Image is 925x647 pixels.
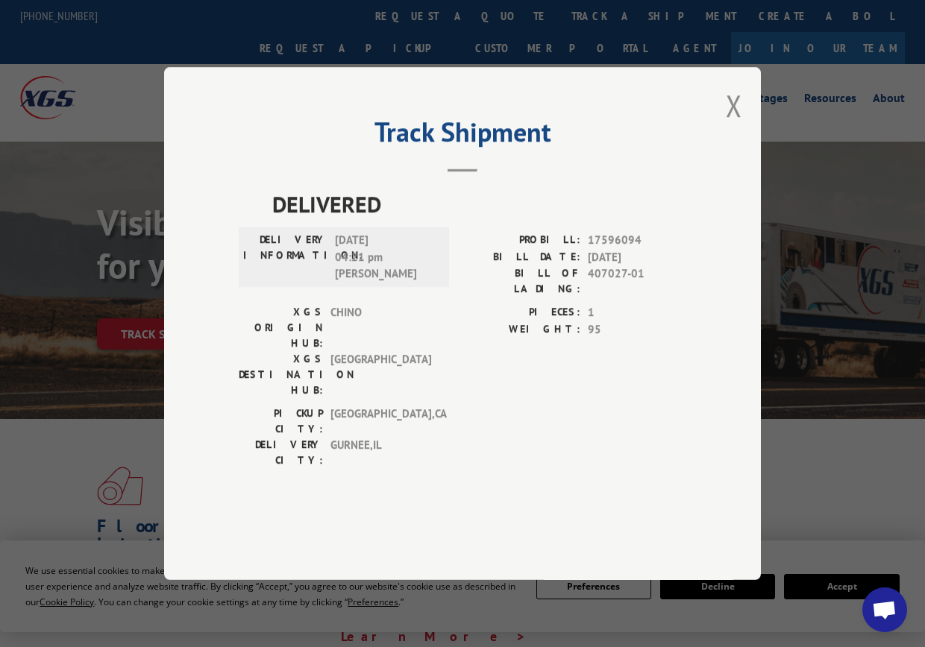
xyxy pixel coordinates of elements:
span: 17596094 [588,232,686,249]
span: 1 [588,304,686,321]
label: XGS ORIGIN HUB: [239,304,323,351]
span: [GEOGRAPHIC_DATA] , CA [330,405,431,437]
label: PROBILL: [462,232,580,249]
span: CHINO [330,304,431,351]
label: DELIVERY CITY: [239,437,323,468]
span: 95 [588,321,686,338]
span: [GEOGRAPHIC_DATA] [330,351,431,398]
span: [DATE] 04:21 pm [PERSON_NAME] [335,232,436,283]
h2: Track Shipment [239,121,686,150]
label: DELIVERY INFORMATION: [243,232,327,283]
span: GURNEE , IL [330,437,431,468]
label: BILL DATE: [462,249,580,266]
label: WEIGHT: [462,321,580,338]
button: Close modal [726,86,742,125]
label: BILL OF LADING: [462,265,580,297]
label: PIECES: [462,304,580,321]
div: Open chat [862,587,907,632]
label: XGS DESTINATION HUB: [239,351,323,398]
span: 407027-01 [588,265,686,297]
span: [DATE] [588,249,686,266]
span: DELIVERED [272,187,686,221]
label: PICKUP CITY: [239,405,323,437]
